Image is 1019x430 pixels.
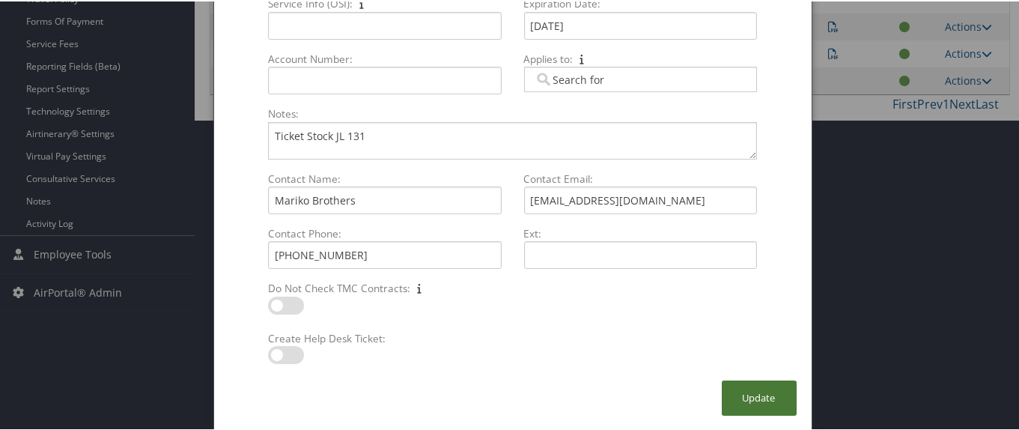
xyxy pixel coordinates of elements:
[524,240,757,267] input: Ext:
[268,121,756,158] textarea: Notes:
[268,185,501,213] input: Contact Name:
[262,50,507,65] label: Account Number:
[534,70,618,85] input: Applies to:
[268,240,501,267] input: Contact Phone:
[524,185,757,213] input: Contact Email:
[518,225,763,240] label: Ext:
[722,379,797,414] button: Update
[518,50,763,65] label: Applies to:
[262,330,507,345] label: Create Help Desk Ticket:
[262,170,507,185] label: Contact Name:
[268,65,501,93] input: Account Number:
[262,225,507,240] label: Contact Phone:
[262,105,762,120] label: Notes:
[262,279,507,294] label: Do Not Check TMC Contracts:
[268,10,501,38] input: Service Info (OSI):
[518,170,763,185] label: Contact Email:
[524,10,757,38] input: Expiration Date:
